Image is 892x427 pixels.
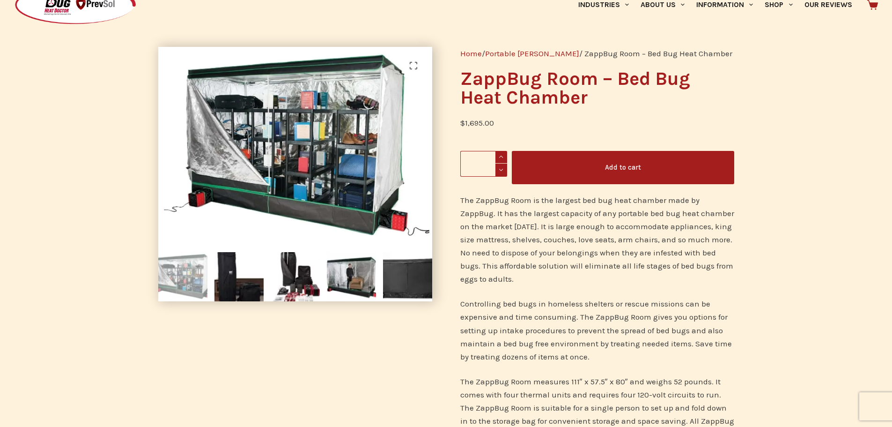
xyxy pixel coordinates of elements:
img: ZappBug Room - Bed Bug Heat Chamber - Image 2 [214,252,264,301]
a: View full-screen image gallery [404,56,423,75]
img: ZappBug Room - Bed Bug Heat Chamber - Image 5 [383,252,432,301]
img: ZappBug Room - Bed Bug Heat Chamber [158,252,207,301]
button: Add to cart [512,151,734,184]
nav: Breadcrumb [460,47,734,60]
img: ZappBug Room - Bed Bug Heat Chamber - Image 4 [327,252,376,301]
h1: ZappBug Room – Bed Bug Heat Chamber [460,69,734,107]
button: Open LiveChat chat widget [7,4,36,32]
span: $ [460,118,465,127]
input: Product quantity [460,151,507,177]
p: Controlling bed bugs in homeless shelters or rescue missions can be expensive and time consuming.... [460,297,734,363]
p: The ZappBug Room is the largest bed bug heat chamber made by ZappBug. It has the largest capacity... [460,194,734,285]
bdi: 1,695.00 [460,118,494,127]
img: ZappBug Room - Bed Bug Heat Chamber - Image 3 [271,252,320,301]
a: Portable [PERSON_NAME] [485,49,579,58]
a: Home [460,49,482,58]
